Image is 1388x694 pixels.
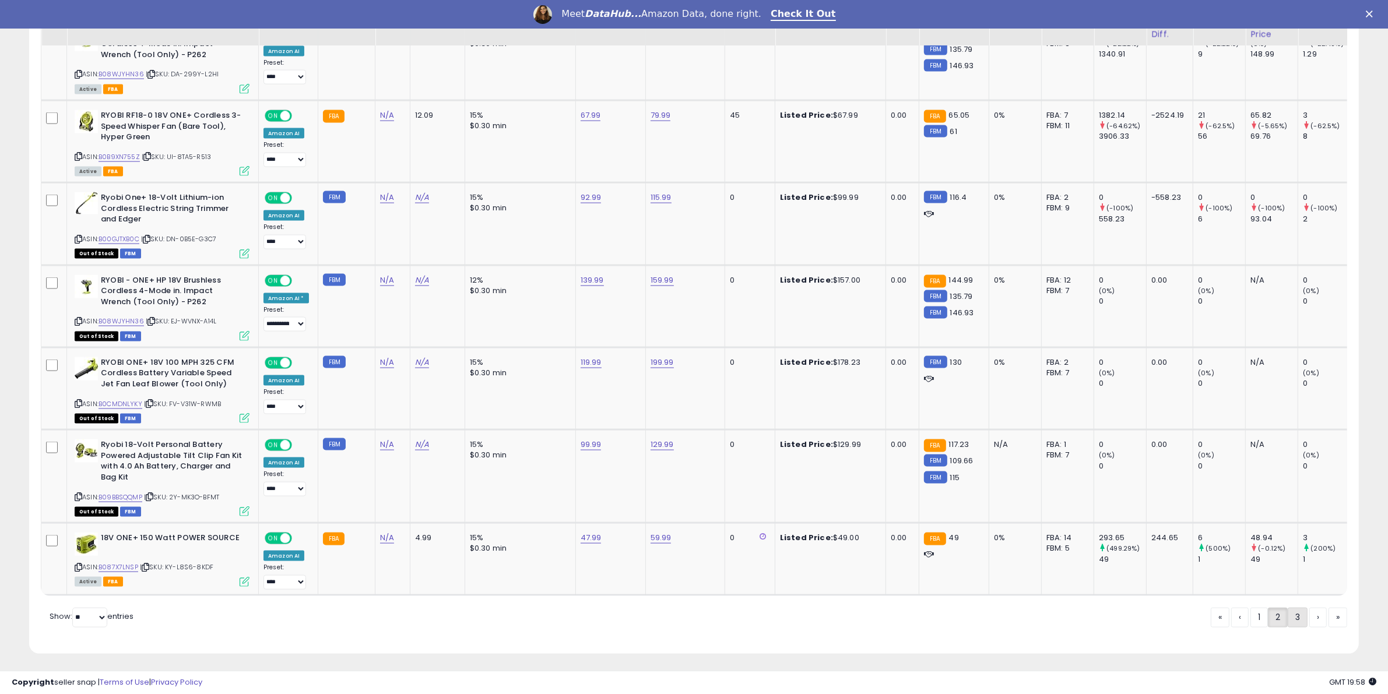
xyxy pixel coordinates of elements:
[1250,110,1298,121] div: 65.82
[1198,275,1245,286] div: 0
[1317,612,1319,623] span: ›
[1046,203,1085,213] div: FBM: 9
[730,439,766,450] div: 0
[75,507,118,517] span: All listings that are currently out of stock and unavailable for purchase on Amazon
[266,111,280,121] span: ON
[470,192,567,203] div: 15%
[949,532,959,543] span: 49
[581,532,602,544] a: 47.99
[1303,192,1350,203] div: 0
[103,84,123,94] span: FBA
[950,455,974,466] span: 109.66
[780,274,833,286] b: Listed Price:
[263,551,304,561] div: Amazon AI
[266,193,280,203] span: ON
[1151,439,1184,450] div: 0.00
[75,439,98,463] img: 41IEBNmxiML._SL40_.jpg
[1151,110,1184,121] div: -2524.19
[780,357,833,368] b: Listed Price:
[151,677,202,688] a: Privacy Policy
[1288,608,1308,628] a: 3
[470,368,567,378] div: $0.30 min
[263,388,309,414] div: Preset:
[99,234,139,244] a: B00GJTXB0C
[924,439,946,452] small: FBA
[75,110,98,133] img: 41EgobQidnL._SL40_.jpg
[1046,450,1085,460] div: FBM: 7
[75,84,101,94] span: All listings currently available for purchase on Amazon
[101,192,243,228] b: Ryobi One+ 18-Volt Lithium-ion Cordless Electric String Trimmer and Edger
[1303,357,1350,368] div: 0
[1099,214,1146,224] div: 558.23
[1099,378,1146,389] div: 0
[75,28,250,93] div: ASIN:
[891,533,910,543] div: 0.00
[75,332,118,341] span: All listings that are currently out of stock and unavailable for purchase on Amazon
[1046,275,1085,286] div: FBA: 12
[415,274,429,286] a: N/A
[891,439,910,450] div: 0.00
[1303,49,1350,59] div: 1.29
[103,577,123,587] span: FBA
[950,291,973,302] span: 135.79
[380,192,394,203] a: N/A
[730,357,766,368] div: 0
[1329,677,1376,688] span: 2025-10-7 19:58 GMT
[263,210,304,221] div: Amazon AI
[1303,214,1350,224] div: 2
[263,470,309,496] div: Preset:
[1099,110,1146,121] div: 1382.14
[380,532,394,544] a: N/A
[99,399,142,409] a: B0CMDNLYKY
[1303,439,1350,450] div: 0
[75,110,250,175] div: ASIN:
[950,60,974,71] span: 146.93
[1198,554,1245,565] div: 1
[1099,296,1146,307] div: 0
[415,192,429,203] a: N/A
[891,192,910,203] div: 0.00
[263,306,309,332] div: Preset:
[323,191,346,203] small: FBM
[101,110,243,146] b: RYOBI RF18-0 18V ONE+ Cordless 3-Speed Whisper Fan (Bare Tool), Hyper Green
[75,192,250,257] div: ASIN:
[1239,612,1241,623] span: ‹
[651,357,674,368] a: 199.99
[290,534,309,544] span: OFF
[470,450,567,460] div: $0.30 min
[1303,368,1319,378] small: (0%)
[415,357,429,368] a: N/A
[730,275,766,286] div: 0
[924,110,946,123] small: FBA
[651,192,672,203] a: 115.99
[1198,192,1245,203] div: 0
[1198,357,1245,368] div: 0
[50,611,133,622] span: Show: entries
[730,192,766,203] div: 0
[924,356,947,368] small: FBM
[1099,368,1115,378] small: (0%)
[924,290,947,302] small: FBM
[949,439,969,450] span: 117.23
[1046,357,1085,368] div: FBA: 2
[1366,10,1378,17] div: Close
[101,28,243,64] b: RYOBI - ONE+ HP 18V Brushless Cordless 4-Mode in. Impact Wrench (Tool Only) - P262
[75,275,98,298] img: 31-6aqafpdL._SL40_.jpg
[780,110,877,121] div: $67.99
[323,533,345,545] small: FBA
[1198,533,1245,543] div: 6
[1198,439,1245,450] div: 0
[1250,49,1298,59] div: 148.99
[323,274,346,286] small: FBM
[470,203,567,213] div: $0.30 min
[263,293,309,304] div: Amazon AI *
[1099,131,1146,142] div: 3906.33
[780,532,833,543] b: Listed Price:
[120,249,141,259] span: FBM
[1259,203,1285,213] small: (-100%)
[780,192,877,203] div: $99.99
[780,192,833,203] b: Listed Price:
[1206,39,1239,48] small: (-22.22%)
[1250,608,1268,628] a: 1
[651,439,674,450] a: 129.99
